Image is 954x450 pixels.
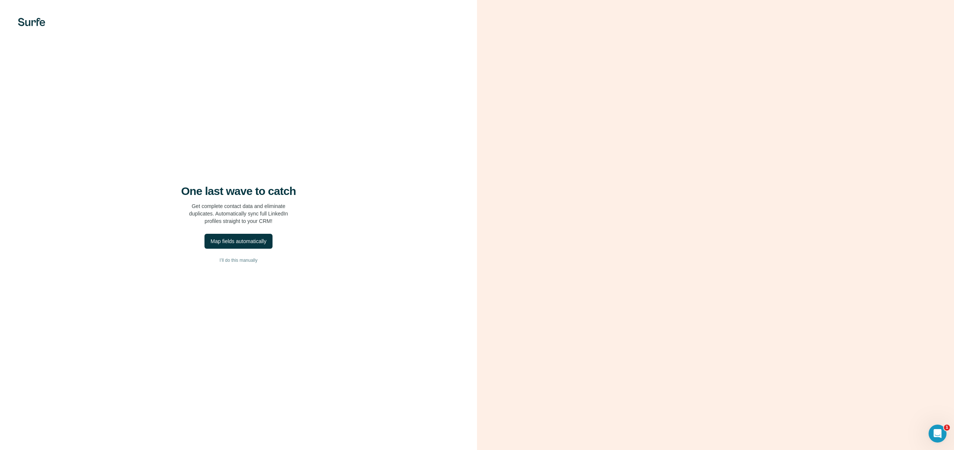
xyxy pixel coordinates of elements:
[18,18,45,26] img: Surfe's logo
[929,425,947,443] iframe: Intercom live chat
[944,425,950,431] span: 1
[204,234,272,249] button: Map fields automatically
[219,257,257,264] span: I’ll do this manually
[210,238,266,245] div: Map fields automatically
[15,255,462,266] button: I’ll do this manually
[181,184,296,198] h4: One last wave to catch
[189,202,288,225] p: Get complete contact data and eliminate duplicates. Automatically sync full LinkedIn profiles str...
